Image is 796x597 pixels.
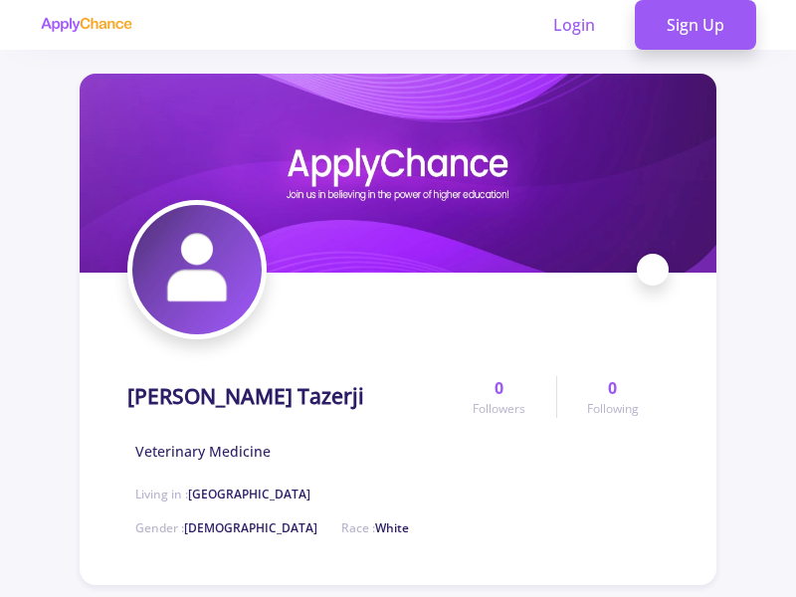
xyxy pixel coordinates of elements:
span: Veterinary Medicine [135,441,271,462]
span: [DEMOGRAPHIC_DATA] [184,519,317,536]
span: 0 [608,376,617,400]
span: 0 [495,376,503,400]
img: applychance logo text only [40,17,132,33]
span: Living in : [135,486,310,502]
a: 0Followers [443,376,555,418]
img: Sina Salajegheh Tazerjiavatar [132,205,262,334]
span: White [375,519,409,536]
span: Race : [341,519,409,536]
span: Following [587,400,639,418]
a: 0Following [556,376,669,418]
span: [GEOGRAPHIC_DATA] [188,486,310,502]
span: Gender : [135,519,317,536]
img: Sina Salajegheh Tazerjicover image [80,74,716,273]
h1: [PERSON_NAME] Tazerji [127,384,364,409]
span: Followers [473,400,525,418]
